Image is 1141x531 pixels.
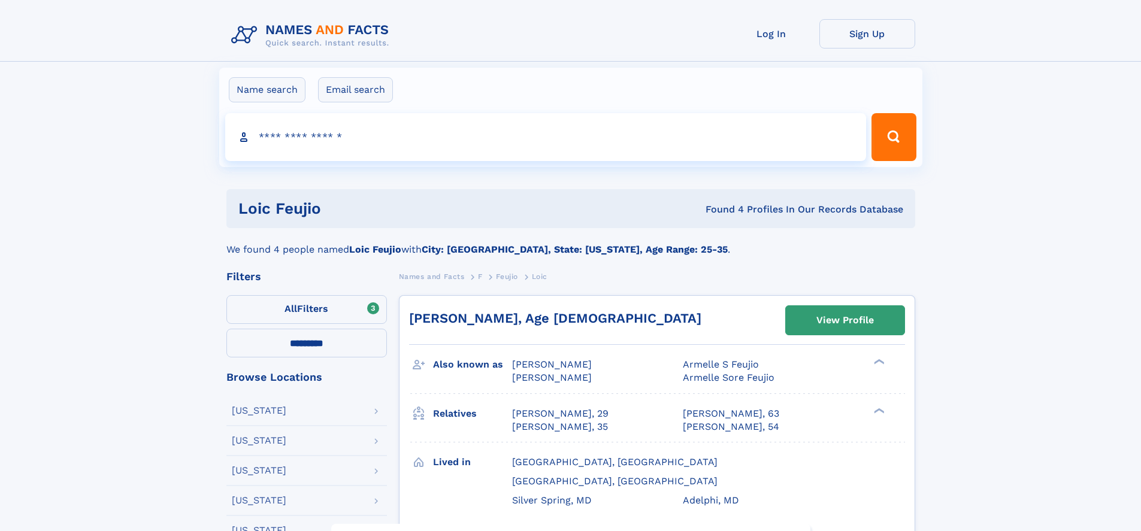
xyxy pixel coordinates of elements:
[496,269,518,284] a: Feujio
[512,359,592,370] span: [PERSON_NAME]
[683,420,779,433] a: [PERSON_NAME], 54
[225,113,867,161] input: search input
[226,372,387,383] div: Browse Locations
[232,496,286,505] div: [US_STATE]
[871,358,885,366] div: ❯
[318,77,393,102] label: Email search
[226,19,399,51] img: Logo Names and Facts
[724,19,819,48] a: Log In
[532,272,547,281] span: Loic
[819,19,915,48] a: Sign Up
[226,295,387,324] label: Filters
[683,407,779,420] a: [PERSON_NAME], 63
[512,475,718,487] span: [GEOGRAPHIC_DATA], [GEOGRAPHIC_DATA]
[399,269,465,284] a: Names and Facts
[433,452,512,472] h3: Lived in
[232,466,286,475] div: [US_STATE]
[285,303,297,314] span: All
[683,359,759,370] span: Armelle S Feujio
[871,113,916,161] button: Search Button
[786,306,904,335] a: View Profile
[433,354,512,375] h3: Also known as
[478,272,483,281] span: F
[349,244,401,255] b: Loic Feujio
[238,201,513,216] h1: Loic Feujio
[478,269,483,284] a: F
[512,456,718,468] span: [GEOGRAPHIC_DATA], [GEOGRAPHIC_DATA]
[433,403,512,424] h3: Relatives
[226,228,915,257] div: We found 4 people named with .
[422,244,728,255] b: City: [GEOGRAPHIC_DATA], State: [US_STATE], Age Range: 25-35
[409,311,701,326] a: [PERSON_NAME], Age [DEMOGRAPHIC_DATA]
[229,77,305,102] label: Name search
[232,406,286,415] div: [US_STATE]
[683,372,774,383] span: Armelle Sore Feujio
[226,271,387,282] div: Filters
[512,372,592,383] span: [PERSON_NAME]
[232,436,286,445] div: [US_STATE]
[496,272,518,281] span: Feujio
[871,406,885,414] div: ❯
[512,494,592,506] span: Silver Spring, MD
[683,494,739,506] span: Adelphi, MD
[512,420,608,433] a: [PERSON_NAME], 35
[816,307,874,334] div: View Profile
[513,203,903,216] div: Found 4 Profiles In Our Records Database
[512,407,609,420] a: [PERSON_NAME], 29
